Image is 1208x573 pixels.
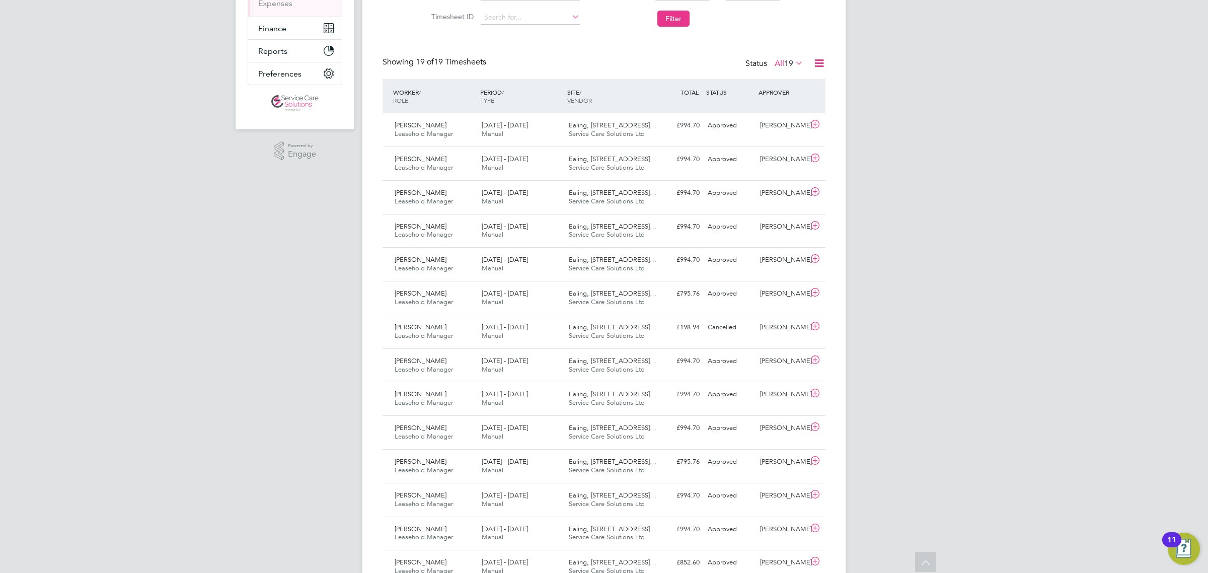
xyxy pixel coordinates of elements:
span: [PERSON_NAME] [395,255,446,264]
span: Ealing, [STREET_ADDRESS]… [569,457,656,466]
span: Service Care Solutions Ltd [569,398,645,407]
span: Ealing, [STREET_ADDRESS]… [569,558,656,566]
span: TOTAL [681,88,699,96]
div: WORKER [391,83,478,109]
div: [PERSON_NAME] [756,252,808,268]
div: Showing [383,57,488,67]
span: Manual [482,230,503,239]
span: Service Care Solutions Ltd [569,466,645,474]
span: Service Care Solutions Ltd [569,197,645,205]
div: Approved [704,386,756,403]
div: Approved [704,117,756,134]
span: Service Care Solutions Ltd [569,230,645,239]
div: Approved [704,454,756,470]
span: Manual [482,163,503,172]
span: Service Care Solutions Ltd [569,298,645,306]
span: Leasehold Manager [395,432,453,441]
span: [PERSON_NAME] [395,188,446,197]
div: £994.70 [651,117,704,134]
div: £994.70 [651,420,704,437]
span: [PERSON_NAME] [395,558,446,566]
span: Leasehold Manager [395,197,453,205]
span: [DATE] - [DATE] [482,491,528,499]
span: Leasehold Manager [395,365,453,374]
span: Ealing, [STREET_ADDRESS]… [569,155,656,163]
span: [DATE] - [DATE] [482,525,528,533]
span: VENDOR [567,96,592,104]
div: Approved [704,420,756,437]
span: Manual [482,197,503,205]
label: Timesheet ID [428,12,474,21]
span: Leasehold Manager [395,298,453,306]
input: Search for... [481,11,580,25]
span: [DATE] - [DATE] [482,390,528,398]
span: Leasehold Manager [395,230,453,239]
span: Ealing, [STREET_ADDRESS]… [569,356,656,365]
span: Service Care Solutions Ltd [569,331,645,340]
div: £994.70 [651,252,704,268]
div: £994.70 [651,219,704,235]
div: [PERSON_NAME] [756,521,808,538]
img: servicecare-logo-retina.png [271,95,319,111]
label: All [775,58,803,68]
span: Leasehold Manager [395,398,453,407]
div: Approved [704,185,756,201]
div: £994.70 [651,386,704,403]
span: Leasehold Manager [395,264,453,272]
span: Service Care Solutions Ltd [569,129,645,138]
span: [PERSON_NAME] [395,222,446,231]
span: Manual [482,432,503,441]
div: [PERSON_NAME] [756,117,808,134]
span: Ealing, [STREET_ADDRESS]… [569,525,656,533]
div: Approved [704,285,756,302]
span: [DATE] - [DATE] [482,323,528,331]
div: Approved [704,554,756,571]
span: [DATE] - [DATE] [482,289,528,298]
div: £994.70 [651,521,704,538]
span: Manual [482,264,503,272]
span: Manual [482,298,503,306]
span: Service Care Solutions Ltd [569,264,645,272]
span: 19 Timesheets [416,57,486,67]
span: 19 of [416,57,434,67]
span: [PERSON_NAME] [395,155,446,163]
span: Ealing, [STREET_ADDRESS]… [569,222,656,231]
span: Ealing, [STREET_ADDRESS]… [569,188,656,197]
div: Approved [704,487,756,504]
span: Leasehold Manager [395,331,453,340]
div: £852.60 [651,554,704,571]
span: [PERSON_NAME] [395,356,446,365]
span: [PERSON_NAME] [395,390,446,398]
div: APPROVER [756,83,808,101]
div: £795.76 [651,454,704,470]
div: PERIOD [478,83,565,109]
button: Finance [248,17,342,39]
span: Ealing, [STREET_ADDRESS]… [569,255,656,264]
div: Status [745,57,805,71]
div: [PERSON_NAME] [756,386,808,403]
span: [PERSON_NAME] [395,423,446,432]
div: Approved [704,252,756,268]
div: [PERSON_NAME] [756,185,808,201]
div: £994.70 [651,487,704,504]
button: Filter [657,11,690,27]
a: Powered byEngage [274,141,317,161]
span: Manual [482,499,503,508]
div: 11 [1167,540,1176,553]
span: Ealing, [STREET_ADDRESS]… [569,323,656,331]
div: [PERSON_NAME] [756,319,808,336]
span: / [502,88,504,96]
span: Ealing, [STREET_ADDRESS]… [569,491,656,499]
span: / [419,88,421,96]
span: Service Care Solutions Ltd [569,533,645,541]
div: Approved [704,353,756,370]
div: STATUS [704,83,756,101]
div: £994.70 [651,185,704,201]
div: [PERSON_NAME] [756,353,808,370]
span: [PERSON_NAME] [395,121,446,129]
span: Leasehold Manager [395,533,453,541]
span: ROLE [393,96,408,104]
span: [PERSON_NAME] [395,289,446,298]
span: [DATE] - [DATE] [482,255,528,264]
span: [DATE] - [DATE] [482,457,528,466]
